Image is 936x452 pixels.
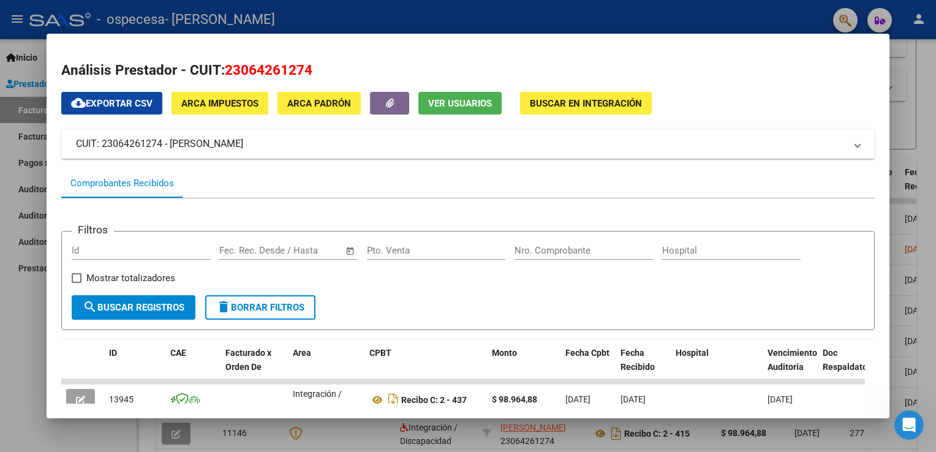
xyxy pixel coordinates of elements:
span: CPBT [369,348,391,358]
button: ARCA Padrón [277,92,361,115]
b: fecha de transferencia [20,23,140,45]
input: Fecha fin [280,245,339,256]
datatable-header-cell: ID [104,340,165,394]
div: Cerrar [215,7,237,29]
datatable-header-cell: CPBT [364,340,487,394]
h3: Filtros [72,222,114,238]
datatable-header-cell: Doc Respaldatoria [818,340,891,394]
span: Borrar Filtros [216,302,304,313]
span: Buscar Registros [83,302,184,313]
button: Inicio [192,7,215,31]
h2: Análisis Prestador - CUIT: [61,60,874,81]
span: [DATE] [768,394,793,404]
span: ID [109,348,117,358]
mat-panel-title: CUIT: 23064261274 - [PERSON_NAME] [76,137,845,151]
button: Open calendar [343,244,357,258]
span: Fecha Recibido [621,348,655,372]
button: Borrar Filtros [205,295,315,320]
button: Exportar CSV [61,92,162,115]
span: [DATE] [565,394,591,404]
span: Ver Usuarios [428,98,492,109]
span: Mostrar totalizadores [86,271,175,285]
button: Ver Usuarios [418,92,502,115]
datatable-header-cell: Hospital [671,340,763,394]
button: ARCA Impuestos [172,92,268,115]
div: 👉 Si no aparece nada o la caja está vacía, no contamos con esa información en el sistema. ​ 📍 Par... [20,168,191,324]
span: Integración / Discapacidad [293,389,344,413]
span: Exportar CSV [71,98,153,109]
strong: Recibo C: 2 - 437 [401,395,467,405]
span: 23064261274 [225,62,312,78]
mat-icon: cloud_download [71,96,86,110]
span: Fecha Cpbt [565,348,610,358]
button: 🔍 No encuentro la factura. [93,354,229,379]
div: verificá si figura la . ​​ [20,23,191,59]
mat-expansion-panel-header: CUIT: 23064261274 - [PERSON_NAME] [61,129,874,159]
span: Vencimiento Auditoría [768,348,817,372]
span: Buscar en Integración [530,98,642,109]
strong: $ 98.964,88 [492,394,537,404]
img: Profile image for Fin [35,9,55,29]
mat-icon: delete [216,299,231,314]
datatable-header-cell: Area [288,340,364,394]
button: go back [8,7,31,31]
button: Buscar en Integración [520,92,652,115]
span: 13945 [109,394,134,404]
i: Descargar documento [385,390,401,410]
span: ARCA Impuestos [181,98,259,109]
div: Comprobantes Recibidos [70,176,174,190]
input: Fecha inicio [219,245,269,256]
span: [DATE] [621,394,646,404]
span: Doc Respaldatoria [823,348,878,372]
button: ⏭️ Continuar [25,385,99,409]
datatable-header-cell: Monto [487,340,560,394]
span: Area [293,348,311,358]
span: Facturado x Orden De [225,348,271,372]
datatable-header-cell: Facturado x Orden De [221,340,288,394]
span: CAE [170,348,186,358]
h1: Fin [59,5,74,14]
span: ARCA Padrón [287,98,351,109]
span: Hospital [676,348,709,358]
mat-icon: search [83,299,97,314]
button: Buscar Registros [72,295,195,320]
p: El equipo también puede ayudar [59,14,188,33]
datatable-header-cell: CAE [165,340,221,394]
datatable-header-cell: Fecha Recibido [616,340,671,394]
iframe: Intercom live chat [894,410,924,440]
datatable-header-cell: Fecha Cpbt [560,340,616,394]
span: Monto [492,348,517,358]
datatable-header-cell: Vencimiento Auditoría [763,340,818,394]
button: 🔙 Volver al menú principal [94,385,229,409]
